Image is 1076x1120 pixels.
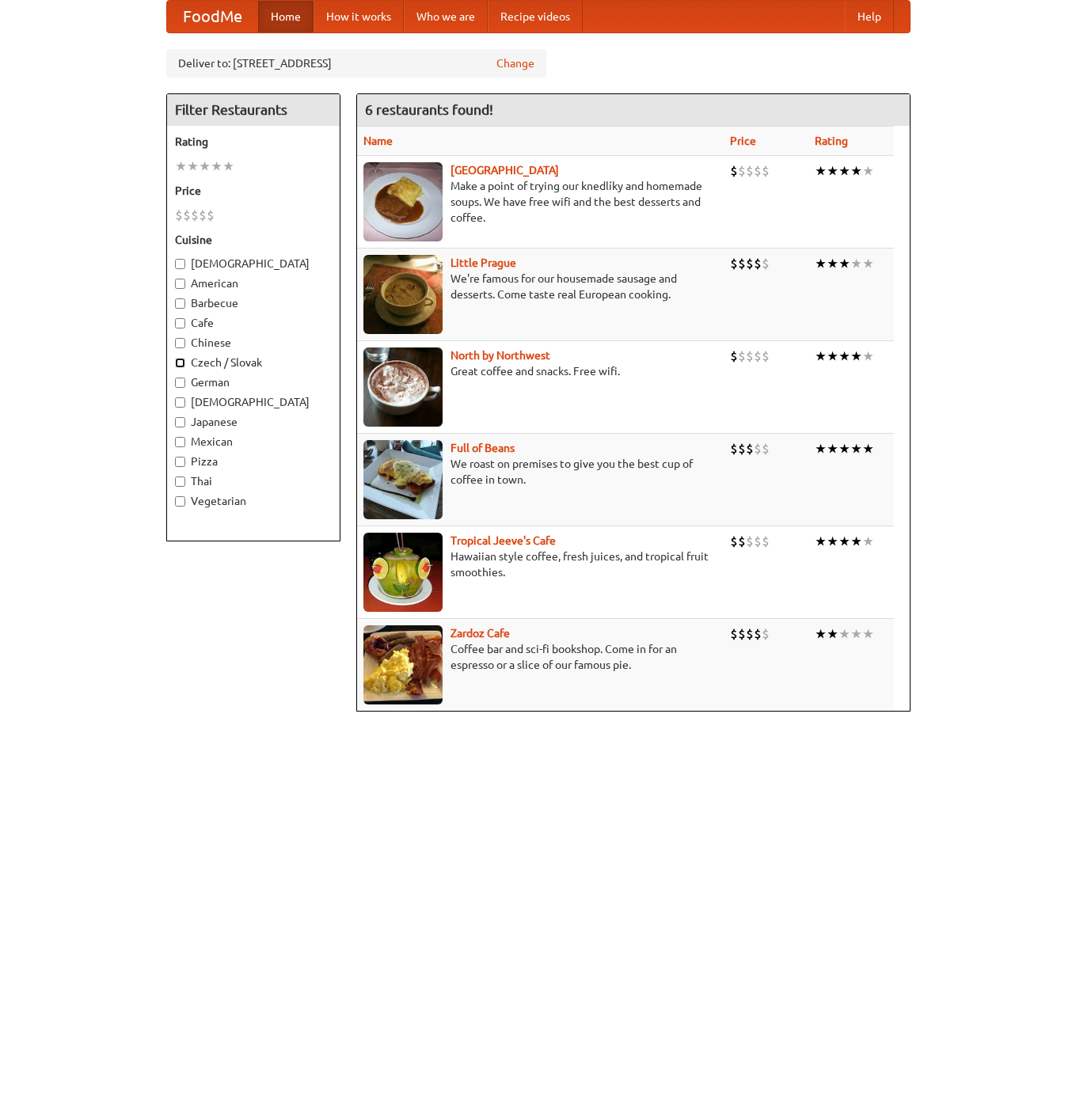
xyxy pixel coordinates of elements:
li: $ [738,533,746,550]
label: Czech / Slovak [175,355,332,370]
li: $ [183,207,191,224]
li: $ [754,255,762,272]
h5: Price [175,183,332,199]
h4: Filter Restaurants [167,94,340,126]
img: north.jpg [363,347,443,427]
li: ★ [211,158,222,175]
label: Japanese [175,414,332,430]
label: Cafe [175,315,332,331]
li: $ [746,533,754,550]
h5: Cuisine [175,232,332,248]
input: Czech / Slovak [175,358,185,368]
li: $ [746,440,754,457]
label: [DEMOGRAPHIC_DATA] [175,394,332,410]
img: littleprague.jpg [363,255,443,334]
a: Zardoz Cafe [451,627,510,640]
li: ★ [862,255,874,272]
p: Coffee bar and sci-fi bookshop. Come in for an espresso or a slice of our famous pie. [363,641,718,673]
b: [GEOGRAPHIC_DATA] [451,164,559,177]
li: $ [199,207,207,224]
a: Change [496,55,534,71]
a: Name [363,135,393,147]
li: $ [754,440,762,457]
a: Who we are [404,1,488,32]
li: ★ [850,255,862,272]
li: $ [754,162,762,180]
input: Chinese [175,338,185,348]
img: beans.jpg [363,440,443,519]
li: $ [762,625,770,643]
li: $ [730,347,738,365]
h5: Rating [175,134,332,150]
p: Great coffee and snacks. Free wifi. [363,363,718,379]
li: $ [762,162,770,180]
label: Vegetarian [175,493,332,509]
li: $ [746,162,754,180]
li: ★ [850,440,862,457]
img: jeeves.jpg [363,533,443,612]
label: [DEMOGRAPHIC_DATA] [175,256,332,271]
li: $ [762,440,770,457]
a: Tropical Jeeve's Cafe [451,534,556,547]
li: ★ [827,347,838,365]
input: [DEMOGRAPHIC_DATA] [175,259,185,269]
label: Pizza [175,454,332,469]
li: $ [746,255,754,272]
li: ★ [838,162,850,180]
input: Barbecue [175,298,185,309]
img: zardoz.jpg [363,625,443,704]
img: czechpoint.jpg [363,162,443,241]
li: $ [754,533,762,550]
li: $ [738,255,746,272]
b: Full of Beans [451,442,515,454]
li: ★ [815,440,827,457]
li: ★ [827,440,838,457]
li: ★ [850,162,862,180]
a: Recipe videos [488,1,583,32]
li: ★ [838,440,850,457]
li: ★ [838,625,850,643]
li: ★ [850,625,862,643]
li: $ [762,255,770,272]
label: Thai [175,473,332,489]
li: $ [730,625,738,643]
li: $ [191,207,199,224]
li: ★ [827,162,838,180]
li: $ [762,347,770,365]
label: Barbecue [175,295,332,311]
b: North by Northwest [451,349,550,362]
li: $ [746,625,754,643]
input: [DEMOGRAPHIC_DATA] [175,397,185,408]
input: German [175,378,185,388]
a: Home [258,1,314,32]
li: ★ [838,347,850,365]
input: Thai [175,476,185,487]
li: $ [746,347,754,365]
a: Rating [815,135,848,147]
p: Hawaiian style coffee, fresh juices, and tropical fruit smoothies. [363,549,718,580]
li: $ [738,625,746,643]
li: ★ [827,625,838,643]
li: $ [730,440,738,457]
label: American [175,275,332,291]
a: How it works [314,1,404,32]
li: ★ [850,533,862,550]
li: ★ [222,158,234,175]
label: Mexican [175,434,332,450]
li: ★ [187,158,199,175]
label: Chinese [175,335,332,351]
li: ★ [815,347,827,365]
li: ★ [862,347,874,365]
a: Help [845,1,894,32]
a: FoodMe [167,1,258,32]
li: $ [175,207,183,224]
li: ★ [838,255,850,272]
li: ★ [827,255,838,272]
a: Price [730,135,756,147]
input: Japanese [175,417,185,427]
li: $ [738,162,746,180]
li: ★ [862,440,874,457]
li: ★ [815,255,827,272]
input: Cafe [175,318,185,328]
p: Make a point of trying our knedlíky and homemade soups. We have free wifi and the best desserts a... [363,178,718,226]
